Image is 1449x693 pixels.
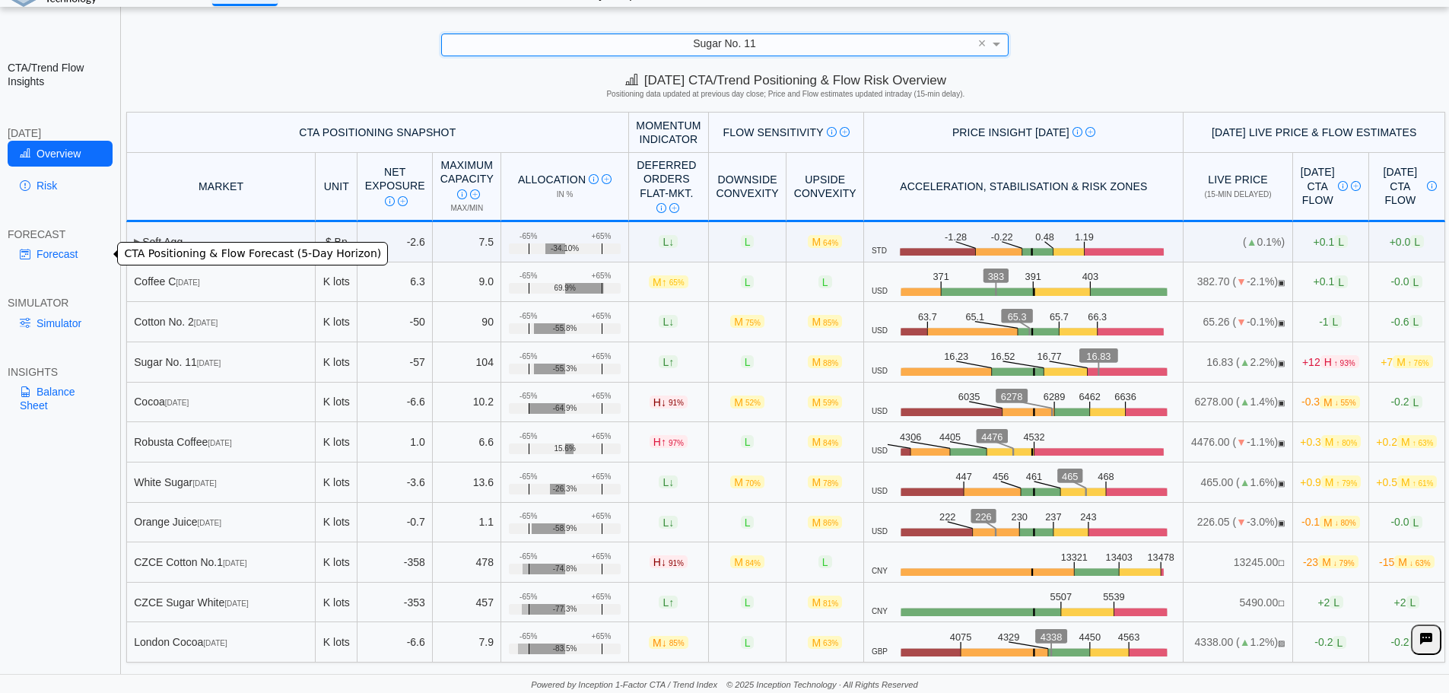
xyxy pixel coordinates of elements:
span: L [1410,235,1424,248]
span: [DATE] [192,479,216,488]
div: -65% [520,312,537,321]
img: Info [1338,181,1348,191]
span: ↑ 76% [1408,359,1429,367]
span: 91% [669,399,684,407]
td: 10.2 [433,383,501,423]
td: 6278.00 ( 1.4%) [1184,383,1292,423]
span: 15.6% [554,444,575,453]
span: M [1320,396,1359,408]
div: Flow Sensitivity [716,126,856,139]
span: ↑ [661,436,666,448]
td: -358 [357,542,433,583]
span: NO FEED: Live data feed not provided for this market. [1278,559,1285,567]
text: 6035 [958,391,980,402]
span: +0.5 [1376,475,1437,488]
img: Info [1072,127,1082,137]
text: 6289 [1044,391,1066,402]
td: K lots [316,302,357,342]
div: FORECAST [8,227,113,241]
span: 84% [823,439,838,447]
td: -6.6 [357,383,433,423]
img: Read More [602,174,612,184]
span: -58.9% [553,524,577,533]
span: L [1329,315,1343,328]
span: 52% [745,399,761,407]
span: M [649,275,688,288]
span: STD [872,246,887,256]
span: [DATE] [165,399,189,407]
div: Net Exposure [365,165,425,207]
h2: CTA/Trend Flow Insights [8,61,113,88]
text: 243 [1080,511,1096,523]
span: USD [872,407,888,416]
td: -0.7 [357,503,433,543]
th: Downside Convexity [709,153,786,222]
span: -1 [1319,315,1342,328]
span: L [818,555,832,568]
span: L [818,275,832,288]
th: CTA Positioning Snapshot [126,112,629,153]
span: M [808,516,842,529]
img: Read More [470,189,480,199]
span: L [659,516,678,529]
td: 465.00 ( 1.6%) [1184,463,1292,503]
td: Soft Agg. [126,222,316,262]
span: -26.3% [553,485,577,494]
span: M [1393,355,1432,368]
text: -1.28 [945,231,968,243]
div: CTA Positioning & Flow Forecast (5-Day Horizon) [117,242,388,265]
td: 4476.00 ( -1.1%) [1184,422,1292,463]
span: L [1409,396,1423,408]
span: 86% [823,519,838,527]
span: L [1409,516,1423,529]
span: ↑ [669,356,674,368]
span: USD [872,447,888,456]
img: Info [827,127,837,137]
span: ↓ 55% [1335,399,1356,407]
text: 4532 [1025,431,1047,443]
span: -15 [1379,555,1435,568]
span: -64.9% [553,404,577,413]
span: L [741,235,755,248]
span: 88% [823,359,838,367]
span: M [1397,435,1437,448]
td: 1.1 [433,503,501,543]
span: M [808,315,842,328]
span: in % [557,190,574,199]
text: 4306 [900,431,922,443]
div: +65% [592,392,612,401]
text: 226 [975,511,991,523]
img: Read More [398,196,408,206]
span: ▼ [1236,275,1247,288]
text: 1.19 [1077,231,1096,243]
div: -65% [520,232,537,241]
div: Cotton No. 2 [134,315,308,329]
td: 226.05 ( -3.0%) [1184,503,1292,543]
span: +12 [1302,355,1359,368]
span: -0.2 [1390,396,1422,408]
div: Deferred Orders FLAT-MKT. [636,158,697,214]
img: Info [1427,181,1437,191]
td: K lots [316,463,357,503]
text: -0.22 [992,231,1014,243]
span: OPEN: Market session is currently open. [1278,439,1285,447]
span: Max/Min [450,204,483,212]
span: +0.2 [1376,435,1437,448]
span: ↑ 79% [1336,479,1358,488]
text: 237 [1045,511,1061,523]
div: [DATE] [8,126,113,140]
text: 391 [1025,271,1041,282]
span: M [730,315,764,328]
img: Read More [669,203,679,213]
span: ↓ [669,476,674,488]
span: [DATE] [194,319,218,327]
span: ▲ [1240,396,1250,408]
span: +7 [1381,355,1432,368]
span: M [730,396,764,408]
div: -65% [520,552,537,561]
span: M [730,475,764,488]
td: 13245.00 [1184,542,1292,583]
span: OPEN: Market session is currently open. [1278,278,1285,287]
td: 457 [433,583,501,623]
span: ↓ [661,556,666,568]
